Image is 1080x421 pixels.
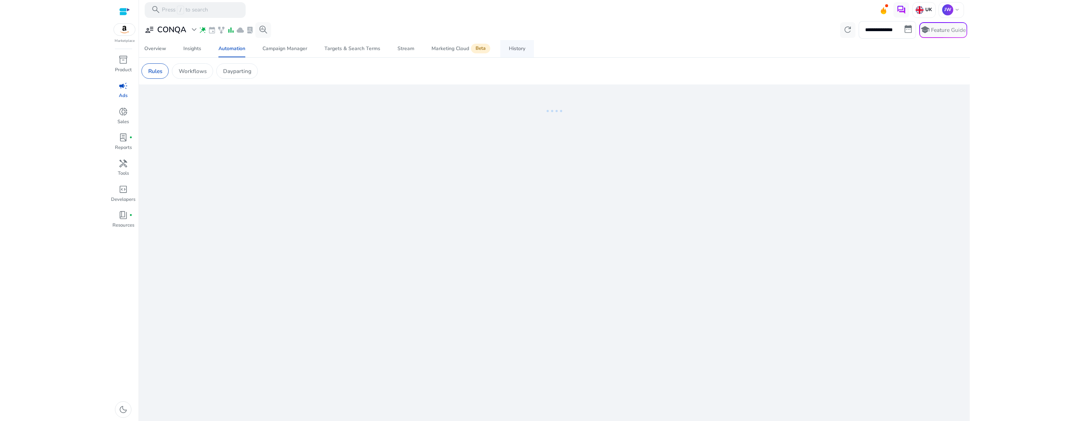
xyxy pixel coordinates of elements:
[324,46,380,51] div: Targets & Search Terms
[117,118,129,126] p: Sales
[920,25,930,34] span: school
[179,67,207,75] p: Workflows
[110,157,136,183] a: handymanTools
[162,6,208,14] p: Press to search
[115,67,132,74] p: Product
[110,79,136,105] a: campaignAds
[110,131,136,157] a: lab_profilefiber_manual_recordReports
[151,5,160,14] span: search
[119,55,128,64] span: inventory_2
[119,159,128,168] span: handyman
[931,26,966,34] p: Feature Guide
[118,170,129,177] p: Tools
[148,67,162,75] p: Rules
[471,44,490,53] span: Beta
[144,46,166,51] div: Overview
[255,22,271,38] button: search_insights
[119,210,128,220] span: book_4
[942,4,953,15] p: JW
[114,24,135,35] img: amazon.svg
[119,81,128,91] span: campaign
[954,7,960,13] span: keyboard_arrow_down
[119,185,128,194] span: code_blocks
[431,45,492,52] div: Marketing Cloud
[129,136,132,139] span: fiber_manual_record
[115,38,135,44] p: Marketplace
[208,26,216,34] span: event
[397,46,414,51] div: Stream
[110,106,136,131] a: donut_smallSales
[919,22,967,38] button: schoolFeature Guide
[259,25,268,34] span: search_insights
[199,26,207,34] span: wand_stars
[177,6,184,14] span: /
[119,107,128,116] span: donut_small
[840,22,856,38] button: refresh
[916,6,924,14] img: uk.svg
[218,46,245,51] div: Automation
[115,144,132,151] p: Reports
[119,133,128,142] span: lab_profile
[227,26,235,34] span: bar_chart
[112,222,134,229] p: Resources
[119,92,127,100] p: Ads
[157,25,186,34] h3: CONQA
[110,183,136,209] a: code_blocksDevelopers
[145,25,154,34] span: user_attributes
[262,46,307,51] div: Campaign Manager
[189,25,199,34] span: expand_more
[111,196,135,203] p: Developers
[843,25,852,34] span: refresh
[119,405,128,414] span: dark_mode
[110,209,136,235] a: book_4fiber_manual_recordResources
[129,214,132,217] span: fiber_manual_record
[217,26,225,34] span: family_history
[223,67,251,75] p: Dayparting
[236,26,244,34] span: cloud
[246,26,254,34] span: lab_profile
[183,46,201,51] div: Insights
[924,7,932,13] p: UK
[509,46,525,51] div: History
[110,54,136,79] a: inventory_2Product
